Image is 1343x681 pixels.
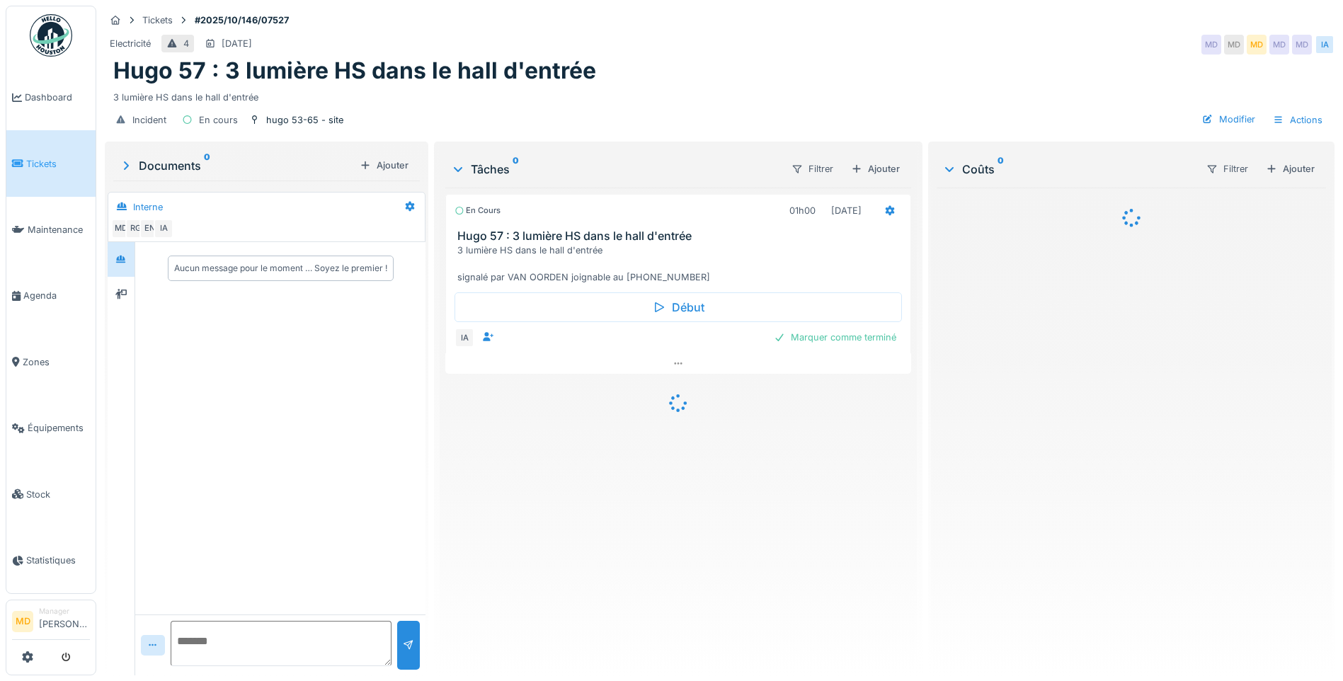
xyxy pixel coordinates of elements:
div: Tâches [451,161,779,178]
div: Coûts [942,161,1194,178]
div: [DATE] [222,37,252,50]
strong: #2025/10/146/07527 [189,13,295,27]
div: [DATE] [831,204,862,217]
div: Filtrer [785,159,840,179]
div: Actions [1267,110,1329,130]
sup: 0 [204,157,210,174]
div: 3 lumière HS dans le hall d'entrée signalé par VAN OORDEN joignable au [PHONE_NUMBER] [457,244,905,285]
sup: 0 [513,161,519,178]
div: RG [125,219,145,239]
div: Ajouter [354,156,414,175]
span: Zones [23,355,90,369]
div: Aucun message pour le moment … Soyez le premier ! [174,262,387,275]
div: IA [1315,35,1335,55]
div: Ajouter [845,159,905,178]
a: Stock [6,461,96,527]
a: Agenda [6,263,96,328]
div: Marquer comme terminé [768,328,902,347]
div: Electricité [110,37,151,50]
h3: Hugo 57 : 3 lumière HS dans le hall d'entrée [457,229,905,243]
div: 4 [183,37,189,50]
div: Ajouter [1260,159,1320,178]
span: Dashboard [25,91,90,104]
div: Documents [119,157,354,174]
a: Maintenance [6,197,96,263]
li: MD [12,611,33,632]
div: EN [139,219,159,239]
span: Stock [26,488,90,501]
li: [PERSON_NAME] [39,606,90,636]
span: Équipements [28,421,90,435]
a: Statistiques [6,527,96,593]
div: Tickets [142,13,173,27]
div: hugo 53-65 - site [266,113,343,127]
a: Dashboard [6,64,96,130]
span: Tickets [26,157,90,171]
div: Interne [133,200,163,214]
div: 01h00 [789,204,816,217]
div: Incident [132,113,166,127]
div: En cours [455,205,501,217]
div: Manager [39,606,90,617]
div: IA [455,328,474,348]
div: MD [111,219,131,239]
div: MD [1292,35,1312,55]
sup: 0 [998,161,1004,178]
span: Agenda [23,289,90,302]
div: IA [154,219,173,239]
div: MD [1224,35,1244,55]
div: MD [1247,35,1267,55]
div: MD [1269,35,1289,55]
a: Zones [6,329,96,395]
a: MD Manager[PERSON_NAME] [12,606,90,640]
img: Badge_color-CXgf-gQk.svg [30,14,72,57]
div: Filtrer [1200,159,1255,179]
a: Équipements [6,395,96,461]
div: 3 lumière HS dans le hall d'entrée [113,85,1326,104]
span: Maintenance [28,223,90,236]
div: Modifier [1196,110,1261,129]
h1: Hugo 57 : 3 lumière HS dans le hall d'entrée [113,57,596,84]
a: Tickets [6,130,96,196]
div: En cours [199,113,238,127]
div: MD [1201,35,1221,55]
span: Statistiques [26,554,90,567]
div: Début [455,292,902,322]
